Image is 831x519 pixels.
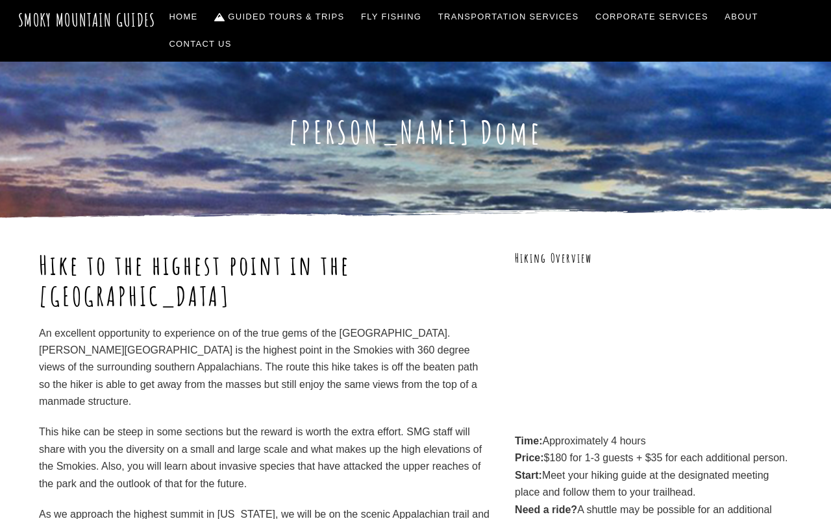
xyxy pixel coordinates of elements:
strong: Price: [515,452,543,463]
a: Home [164,3,203,30]
p: This hike can be steep in some sections but the reward is worth the extra effort. SMG staff will ... [39,424,491,492]
a: Contact Us [164,30,237,58]
a: About [720,3,763,30]
strong: Need a ride? [515,504,577,515]
a: Fly Fishing [356,3,427,30]
strong: Start: [515,470,542,481]
p: An excellent opportunity to experience on of the true gems of the [GEOGRAPHIC_DATA]. [PERSON_NAME... [39,325,491,411]
strong: Time: [515,435,542,446]
a: Smoky Mountain Guides [18,9,156,30]
h1: [PERSON_NAME] Dome [39,114,792,151]
h3: Hiking Overview [515,250,792,267]
a: Corporate Services [590,3,713,30]
a: Transportation Services [433,3,584,30]
a: Guided Tours & Trips [209,3,349,30]
h1: Hike to the highest point in the [GEOGRAPHIC_DATA] [39,250,491,312]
